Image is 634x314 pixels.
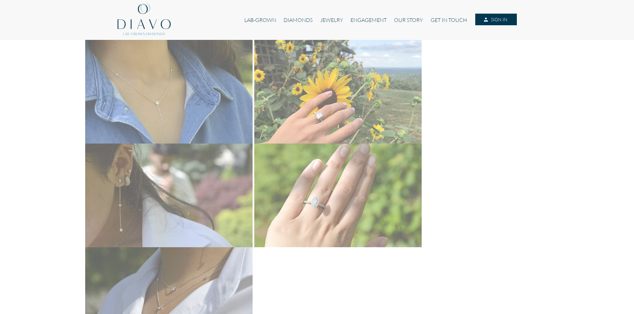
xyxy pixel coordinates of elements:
a: OUR STORY [390,14,427,26]
a: JEWELRY [316,14,346,26]
img: Diavo Lab-grown diamond ring [254,40,422,144]
a: LAB-GROWN [241,14,280,26]
img: Diavo Lab-grown diamond necklace [85,40,253,144]
a: DIAMONDS [280,14,316,26]
img: Diavo Lab-grown diamond Ring [254,144,422,247]
a: SIGN IN [475,14,517,26]
a: GET IN TOUCH [427,14,471,26]
a: ENGAGEMENT [347,14,390,26]
img: Diavo Lab-grown diamond earrings [85,144,253,247]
